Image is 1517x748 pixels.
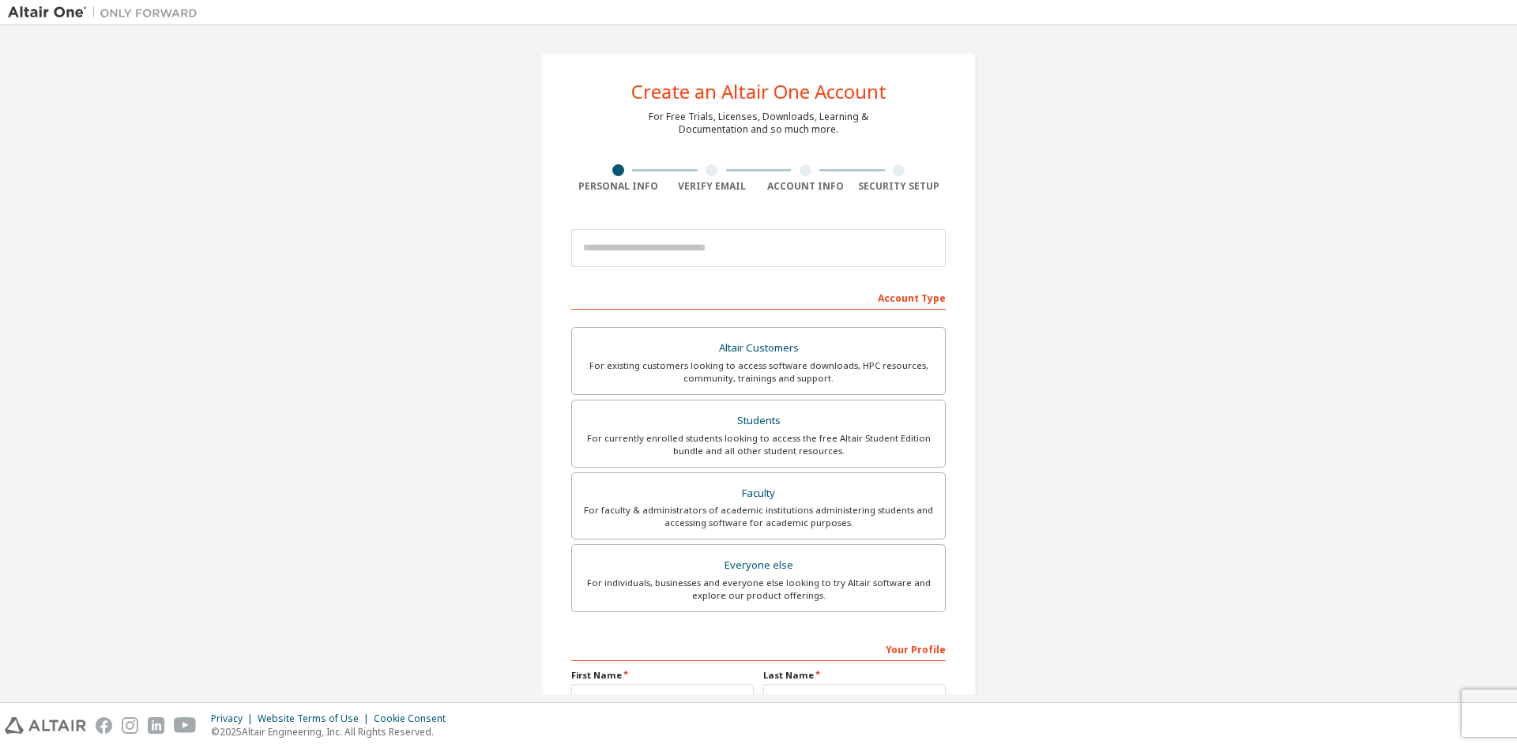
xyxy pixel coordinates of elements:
[582,410,935,432] div: Students
[582,577,935,602] div: For individuals, businesses and everyone else looking to try Altair software and explore our prod...
[8,5,205,21] img: Altair One
[174,717,197,734] img: youtube.svg
[211,725,455,739] p: © 2025 Altair Engineering, Inc. All Rights Reserved.
[649,111,868,136] div: For Free Trials, Licenses, Downloads, Learning & Documentation and so much more.
[211,712,258,725] div: Privacy
[571,284,946,310] div: Account Type
[122,717,138,734] img: instagram.svg
[96,717,112,734] img: facebook.svg
[763,669,946,682] label: Last Name
[582,337,935,359] div: Altair Customers
[258,712,374,725] div: Website Terms of Use
[571,669,754,682] label: First Name
[582,483,935,505] div: Faculty
[665,180,759,193] div: Verify Email
[374,712,455,725] div: Cookie Consent
[5,717,86,734] img: altair_logo.svg
[148,717,164,734] img: linkedin.svg
[758,180,853,193] div: Account Info
[571,180,665,193] div: Personal Info
[631,82,886,101] div: Create an Altair One Account
[582,432,935,457] div: For currently enrolled students looking to access the free Altair Student Edition bundle and all ...
[582,504,935,529] div: For faculty & administrators of academic institutions administering students and accessing softwa...
[582,554,935,577] div: Everyone else
[853,180,947,193] div: Security Setup
[571,636,946,661] div: Your Profile
[582,359,935,385] div: For existing customers looking to access software downloads, HPC resources, community, trainings ...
